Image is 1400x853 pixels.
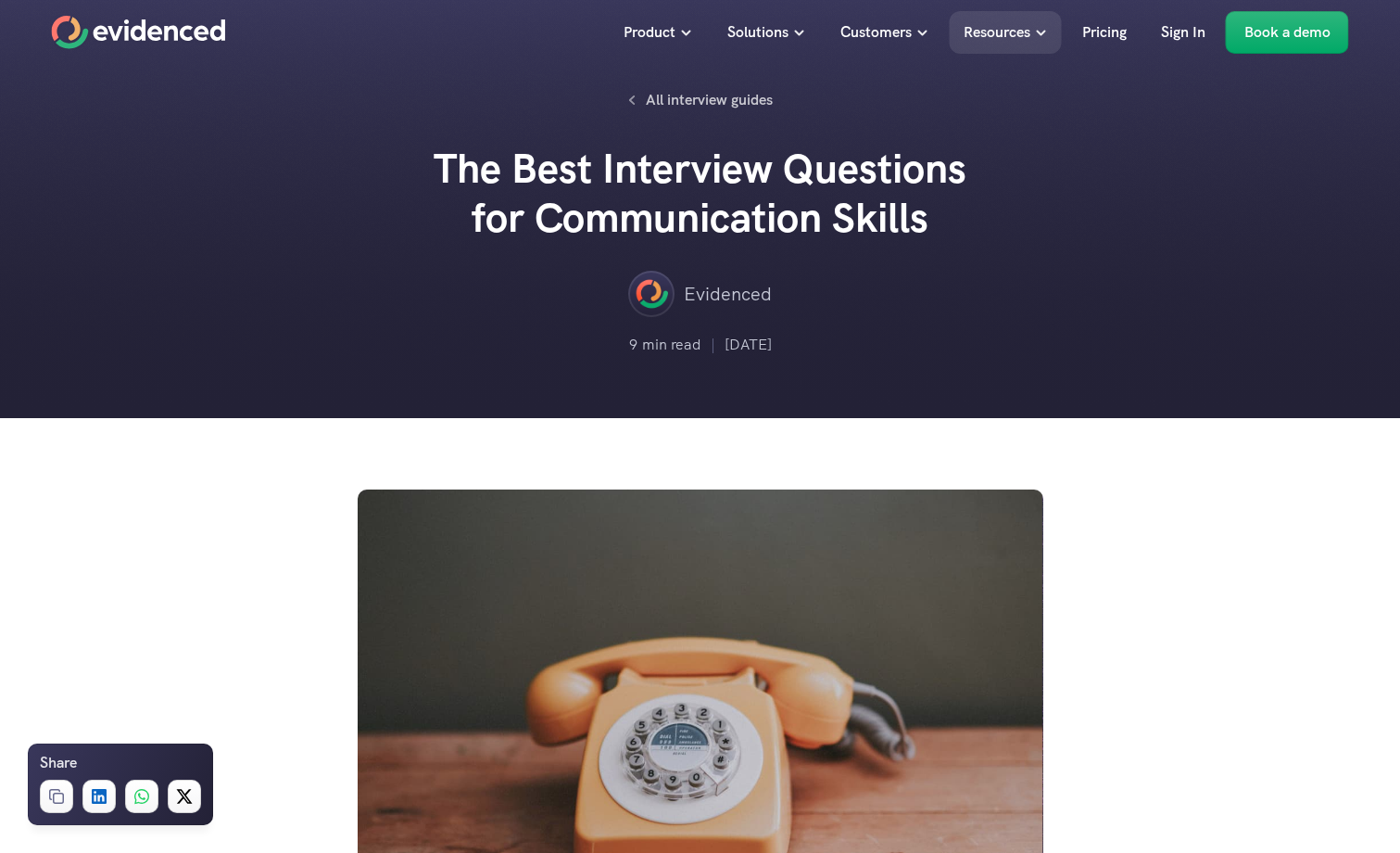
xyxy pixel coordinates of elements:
p: Book a demo [1244,20,1331,45]
h6: Share [40,751,77,775]
p: min read [642,333,701,357]
p: Pricing [1082,20,1127,45]
img: "" [628,271,675,317]
p: Customers [840,20,912,45]
p: All interview guides [646,88,773,112]
p: Product [624,20,675,45]
a: Home [52,16,226,49]
h2: The Best Interview Questions for Communication Skills [423,145,978,243]
p: | [711,333,715,357]
p: Evidenced [684,279,772,309]
a: Book a demo [1226,11,1349,54]
p: [DATE] [725,333,772,357]
a: Sign In [1147,11,1219,54]
p: Sign In [1161,20,1205,45]
a: Pricing [1068,11,1141,54]
a: All interview guides [618,83,783,117]
p: Resources [964,20,1030,45]
p: 9 [629,333,637,357]
p: Solutions [727,20,788,45]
